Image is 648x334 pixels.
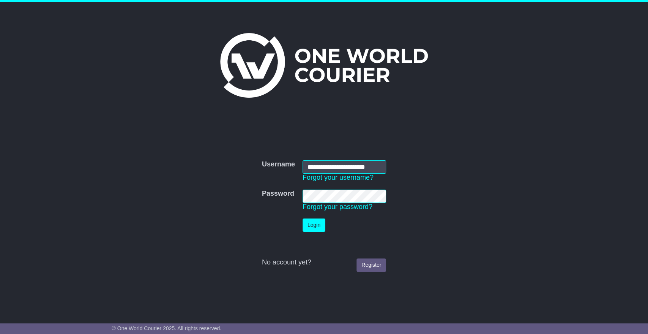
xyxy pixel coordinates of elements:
[303,203,372,211] a: Forgot your password?
[303,218,325,232] button: Login
[220,33,427,98] img: One World
[262,258,386,267] div: No account yet?
[262,190,294,198] label: Password
[356,258,386,272] a: Register
[303,174,374,181] a: Forgot your username?
[262,160,295,169] label: Username
[112,325,222,331] span: © One World Courier 2025. All rights reserved.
